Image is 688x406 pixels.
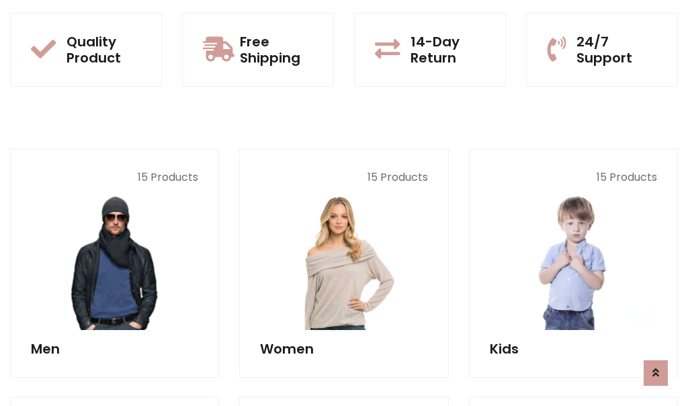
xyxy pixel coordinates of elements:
h5: 14-Day Return [411,34,485,66]
p: 15 Products [31,169,198,186]
p: 15 Products [260,169,427,186]
h5: Men [31,341,198,357]
h5: Free Shipping [240,34,313,66]
h5: Quality Product [67,34,141,66]
p: 15 Products [490,169,657,186]
h5: Women [260,341,427,357]
h5: Kids [490,341,657,357]
h5: 24/7 Support [576,34,657,66]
